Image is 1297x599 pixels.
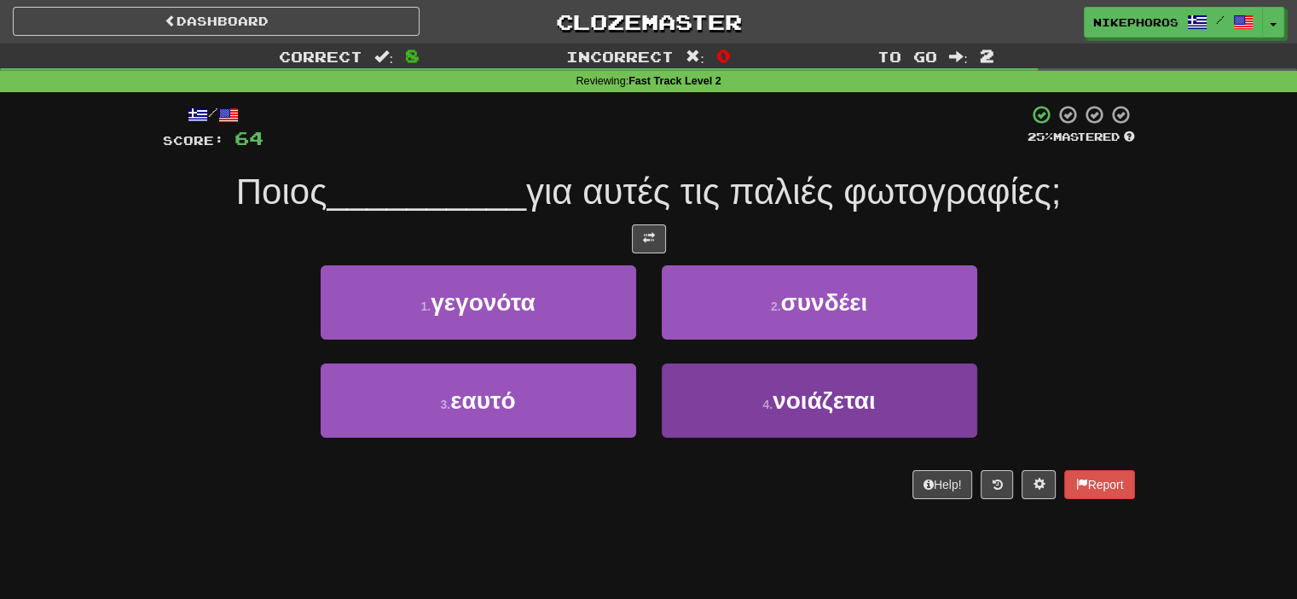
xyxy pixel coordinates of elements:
span: / [1216,14,1225,26]
span: 0 [716,45,731,66]
span: Score: [163,133,224,148]
span: για αυτές τις παλιές φωτογραφίες; [526,172,1061,212]
span: : [949,49,968,64]
small: 1 . [420,299,431,313]
button: 4.νοιάζεται [662,363,977,438]
strong: Fast Track Level 2 [628,75,721,87]
span: : [374,49,393,64]
span: συνδέει [780,289,867,316]
div: Mastered [1028,130,1135,145]
span: εαυτό [450,387,515,414]
span: 8 [405,45,420,66]
span: νοιάζεται [773,387,876,414]
a: Nikephoros / [1084,7,1263,38]
button: Report [1064,470,1134,499]
span: : [686,49,704,64]
span: To go [877,48,937,65]
button: 3.εαυτό [321,363,636,438]
button: Round history (alt+y) [981,470,1013,499]
button: 2.συνδέει [662,265,977,340]
span: Nikephoros [1093,15,1178,30]
a: Clozemaster [445,7,852,37]
span: 2 [980,45,994,66]
button: Help! [912,470,973,499]
span: Correct [279,48,362,65]
span: 64 [235,127,263,148]
small: 2 . [771,299,781,313]
button: 1.γεγονότα [321,265,636,340]
span: __________ [327,172,526,212]
span: Incorrect [566,48,674,65]
span: 25 % [1028,130,1053,143]
div: / [163,104,263,125]
button: Toggle translation (alt+t) [632,224,666,253]
small: 3 . [440,398,450,411]
span: γεγονότα [431,289,535,316]
small: 4 . [762,398,773,411]
span: Ποιος [236,172,327,212]
a: Dashboard [13,7,420,36]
